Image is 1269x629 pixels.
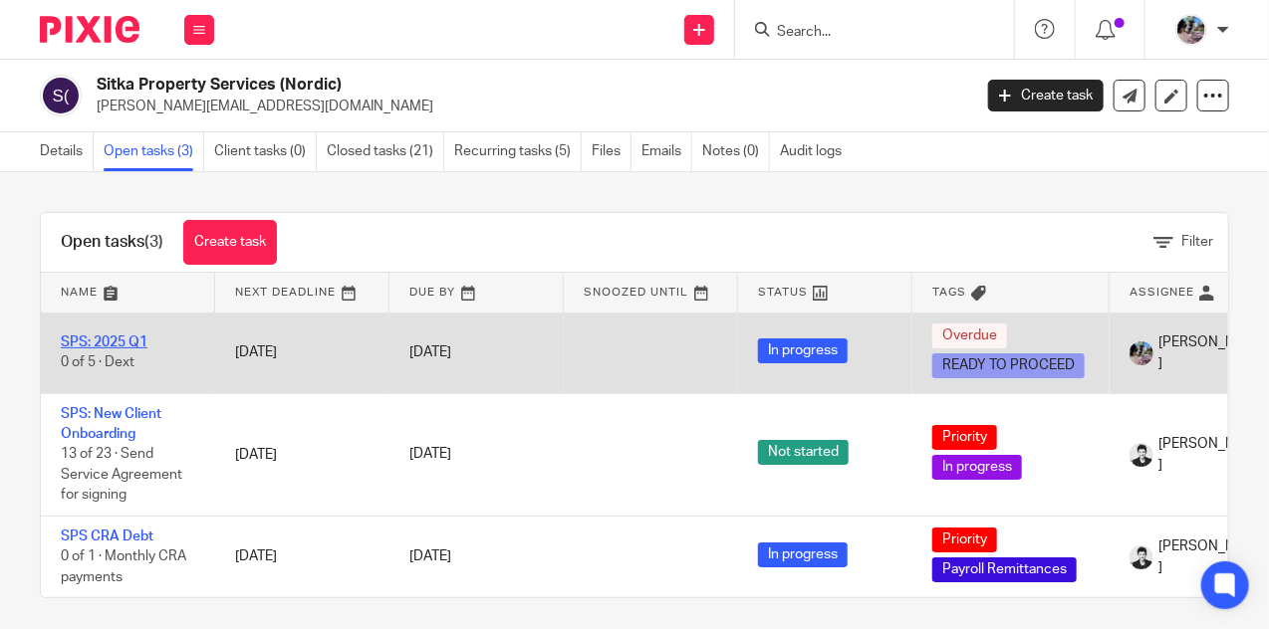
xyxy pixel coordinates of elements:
span: [PERSON_NAME] [1158,434,1264,475]
a: Recurring tasks (5) [454,132,582,171]
span: (3) [144,234,163,250]
a: Closed tasks (21) [327,132,444,171]
img: squarehead.jpg [1130,545,1153,569]
a: Create task [183,220,277,265]
a: Details [40,132,94,171]
span: Status [758,287,808,298]
td: [DATE] [215,393,389,516]
p: [PERSON_NAME][EMAIL_ADDRESS][DOMAIN_NAME] [97,97,958,116]
span: Tags [932,287,966,298]
a: Audit logs [780,132,852,171]
a: Files [592,132,632,171]
a: Open tasks (3) [104,132,204,171]
a: SPS: 2025 Q1 [61,335,147,349]
span: Payroll Remittances [932,557,1077,582]
img: Screen%20Shot%202020-06-25%20at%209.49.30%20AM.png [1175,14,1207,46]
span: 13 of 23 · Send Service Agreement for signing [61,447,182,502]
span: Filter [1181,235,1213,249]
input: Search [775,24,954,42]
span: In progress [758,338,848,363]
a: Client tasks (0) [214,132,317,171]
a: SPS: New Client Onboarding [61,407,161,441]
span: In progress [758,542,848,567]
td: [DATE] [215,516,389,597]
span: 0 of 1 · Monthly CRA payments [61,549,186,584]
span: Not started [758,440,849,465]
span: [PERSON_NAME] [1158,332,1264,373]
td: [DATE] [215,313,389,393]
a: Emails [641,132,692,171]
span: [DATE] [409,550,451,564]
span: Snoozed Until [584,287,688,298]
span: Priority [932,527,997,552]
a: Notes (0) [702,132,770,171]
span: [DATE] [409,345,451,359]
img: Screen%20Shot%202020-06-25%20at%209.49.30%20AM.png [1130,341,1153,365]
h2: Sitka Property Services (Nordic) [97,75,786,96]
h1: Open tasks [61,232,163,253]
img: svg%3E [40,75,82,116]
img: Pixie [40,16,139,43]
a: Create task [988,80,1104,111]
img: squarehead.jpg [1130,443,1153,467]
span: [DATE] [409,448,451,462]
span: 0 of 5 · Dext [61,356,134,370]
span: Overdue [932,323,1007,348]
span: Priority [932,425,997,450]
span: [PERSON_NAME] [1158,536,1264,577]
span: In progress [932,455,1022,480]
span: READY TO PROCEED [932,353,1085,378]
a: SPS CRA Debt [61,529,153,543]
